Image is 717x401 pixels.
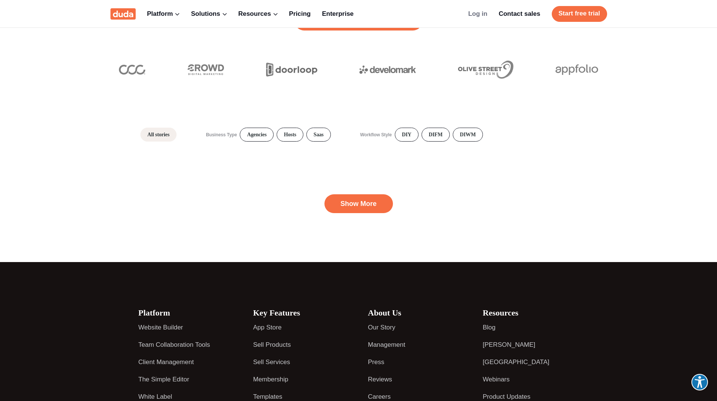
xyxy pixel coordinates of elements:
a: Templates [253,393,282,400]
li: DIY [395,128,419,142]
a: Sell Services [253,358,290,366]
a: Press [368,358,384,366]
li: Agencies [240,128,274,142]
li: DIWM [453,128,483,142]
a: Sell Products [253,341,291,348]
button: Explore your accessibility options [691,374,708,390]
button: Show More [324,194,393,213]
strong: Resources [483,308,519,317]
a: [PERSON_NAME][GEOGRAPHIC_DATA] [483,341,550,366]
a: Start free trial [552,6,607,22]
a: Webinars [483,376,510,383]
a: Website Builder [139,324,183,331]
a: Membership [253,376,289,383]
div: Business Type [206,132,237,138]
div: Workflow Style [360,132,392,138]
li: Saas [306,128,331,142]
li: Hosts [277,128,303,142]
li: All stories [140,128,177,142]
a: Product Updates [483,393,531,400]
li: DIFM [422,128,450,142]
a: Client Management [139,358,194,366]
strong: Platform [139,308,170,317]
a: Blog [483,324,496,331]
a: White Label [139,393,172,400]
a: Management [368,341,405,348]
strong: About Us [368,308,402,317]
a: Reviews [368,376,392,383]
a: Team Collaboration Tools [139,341,210,348]
aside: Accessibility Help Desk [691,374,708,392]
a: Careers [368,393,391,400]
a: The Simple Editor [139,376,189,383]
a: Our Story [368,324,396,331]
a: App Store [253,324,282,331]
strong: Key Features [253,308,300,317]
